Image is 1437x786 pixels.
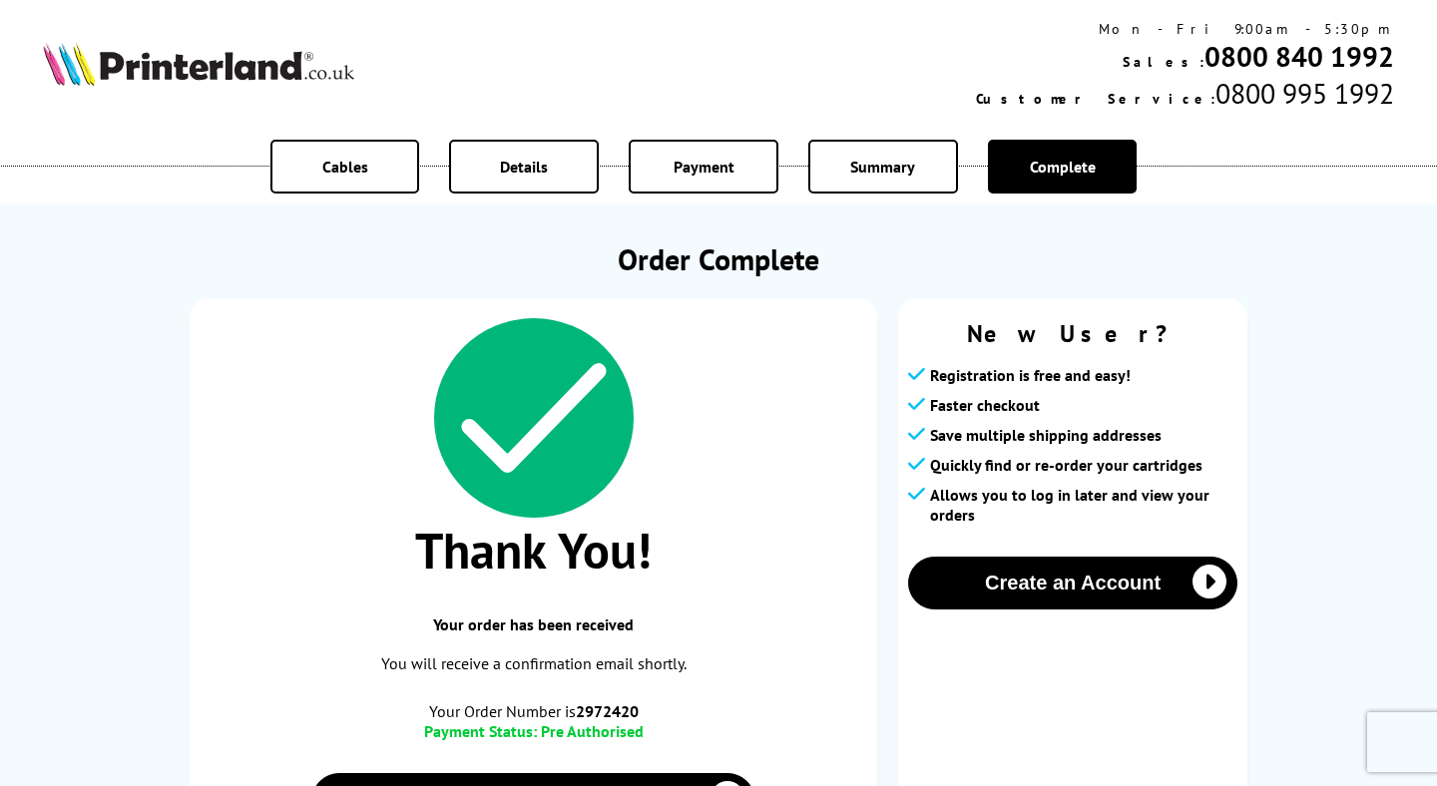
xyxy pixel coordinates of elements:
[190,239,1247,278] h1: Order Complete
[930,395,1040,415] span: Faster checkout
[1123,53,1204,71] span: Sales:
[930,455,1202,475] span: Quickly find or re-order your cartridges
[908,318,1237,349] span: New User?
[674,157,734,177] span: Payment
[976,20,1394,38] div: Mon - Fri 9:00am - 5:30pm
[850,157,915,177] span: Summary
[576,701,639,721] b: 2972420
[500,157,548,177] span: Details
[541,721,644,741] span: Pre Authorised
[930,485,1237,525] span: Allows you to log in later and view your orders
[210,614,857,634] span: Your order has been received
[1204,38,1394,75] a: 0800 840 1992
[930,365,1131,385] span: Registration is free and easy!
[210,701,857,721] span: Your Order Number is
[908,557,1237,609] button: Create an Account
[424,721,537,741] span: Payment Status:
[1215,75,1394,112] span: 0800 995 1992
[210,518,857,583] span: Thank You!
[210,650,857,677] p: You will receive a confirmation email shortly.
[976,90,1215,108] span: Customer Service:
[322,157,368,177] span: Cables
[1030,157,1096,177] span: Complete
[43,42,354,86] img: Printerland Logo
[930,425,1162,445] span: Save multiple shipping addresses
